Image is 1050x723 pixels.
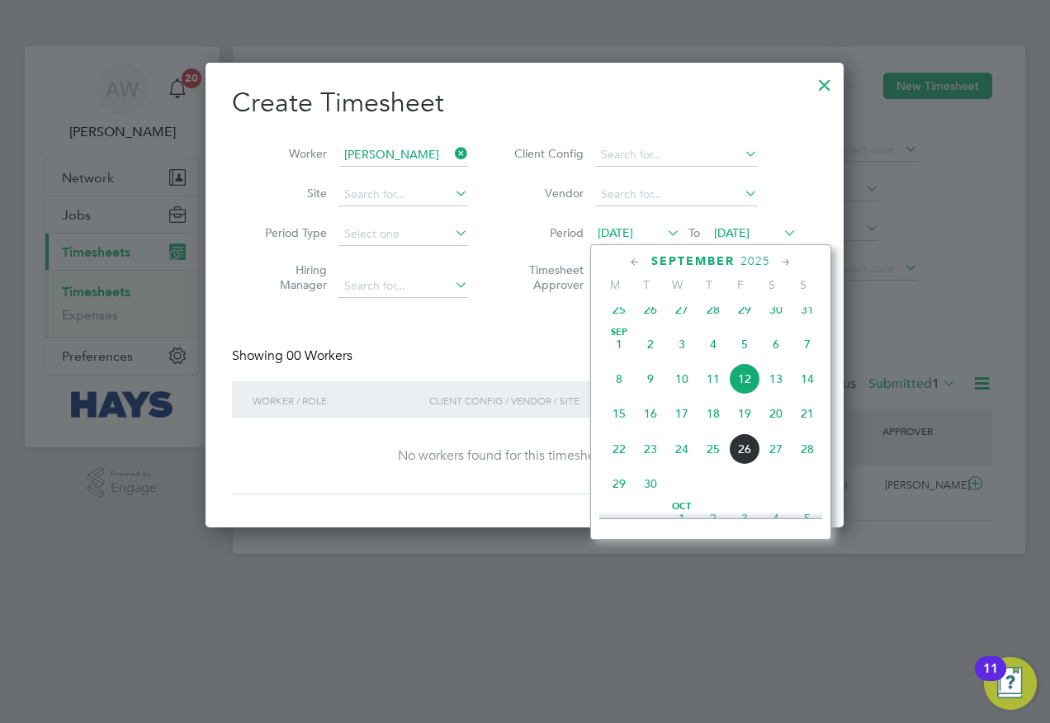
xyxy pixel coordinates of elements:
[248,447,801,465] div: No workers found for this timesheet period.
[760,503,792,534] span: 4
[509,186,584,201] label: Vendor
[760,294,792,325] span: 30
[698,363,729,395] span: 11
[698,328,729,360] span: 4
[338,223,468,246] input: Select one
[760,433,792,465] span: 27
[725,277,756,292] span: F
[338,183,468,206] input: Search for...
[603,328,635,337] span: Sep
[253,186,327,201] label: Site
[729,503,760,534] span: 3
[253,225,327,240] label: Period Type
[631,277,662,292] span: T
[666,433,698,465] span: 24
[666,398,698,429] span: 17
[714,225,750,240] span: [DATE]
[595,144,758,167] input: Search for...
[603,433,635,465] span: 22
[603,363,635,395] span: 8
[683,222,705,243] span: To
[232,347,356,365] div: Showing
[598,225,633,240] span: [DATE]
[792,433,823,465] span: 28
[338,275,468,298] input: Search for...
[729,363,760,395] span: 12
[635,328,666,360] span: 2
[651,254,735,268] span: September
[698,294,729,325] span: 28
[666,503,698,534] span: 1
[599,277,631,292] span: M
[662,277,693,292] span: W
[666,294,698,325] span: 27
[740,254,770,268] span: 2025
[698,433,729,465] span: 25
[792,398,823,429] span: 21
[635,398,666,429] span: 16
[984,657,1037,710] button: Open Resource Center, 11 new notifications
[253,146,327,161] label: Worker
[666,363,698,395] span: 10
[603,398,635,429] span: 15
[983,669,998,690] div: 11
[698,398,729,429] span: 18
[760,398,792,429] span: 20
[509,225,584,240] label: Period
[595,183,758,206] input: Search for...
[729,328,760,360] span: 5
[698,503,729,534] span: 2
[603,328,635,360] span: 1
[635,433,666,465] span: 23
[787,277,819,292] span: S
[635,363,666,395] span: 9
[666,503,698,511] span: Oct
[792,503,823,534] span: 5
[792,294,823,325] span: 31
[635,294,666,325] span: 26
[760,363,792,395] span: 13
[603,294,635,325] span: 25
[509,262,584,292] label: Timesheet Approver
[756,277,787,292] span: S
[693,277,725,292] span: T
[666,328,698,360] span: 3
[635,468,666,499] span: 30
[792,363,823,395] span: 14
[338,144,468,167] input: Search for...
[729,398,760,429] span: 19
[509,146,584,161] label: Client Config
[232,86,817,120] h2: Create Timesheet
[248,381,425,419] div: Worker / Role
[425,381,690,419] div: Client Config / Vendor / Site
[729,294,760,325] span: 29
[603,468,635,499] span: 29
[792,328,823,360] span: 7
[729,433,760,465] span: 26
[760,328,792,360] span: 6
[253,262,327,292] label: Hiring Manager
[286,347,352,364] span: 00 Workers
